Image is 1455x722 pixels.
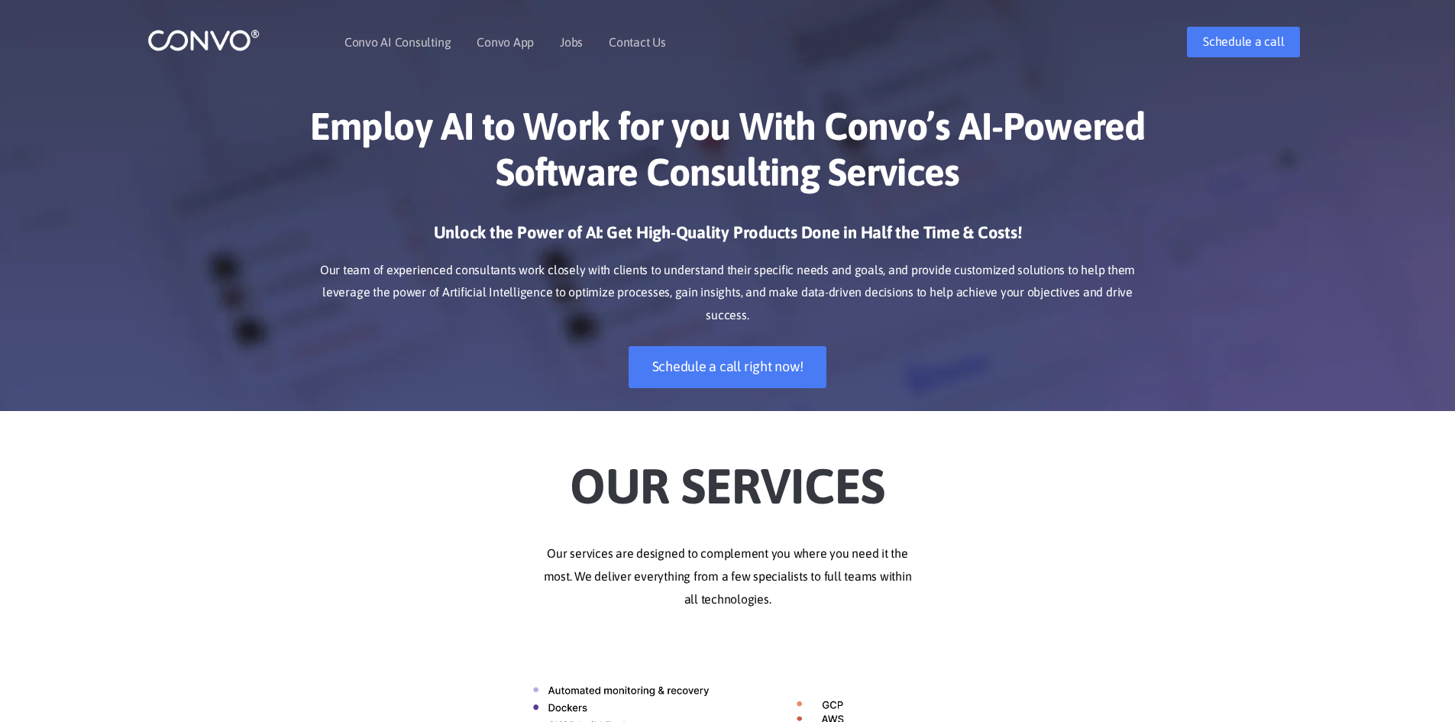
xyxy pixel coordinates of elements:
[477,36,534,48] a: Convo App
[629,346,827,388] a: Schedule a call right now!
[147,28,260,52] img: logo_1.png
[560,36,583,48] a: Jobs
[344,36,451,48] a: Convo AI Consulting
[304,434,1152,520] h2: Our Services
[304,259,1152,328] p: Our team of experienced consultants work closely with clients to understand their specific needs ...
[1187,27,1300,57] a: Schedule a call
[304,222,1152,255] h3: Unlock the Power of AI: Get High-Quality Products Done in Half the Time & Costs!
[609,36,666,48] a: Contact Us
[304,103,1152,206] h1: Employ AI to Work for you With Convo’s AI-Powered Software Consulting Services
[304,542,1152,611] p: Our services are designed to complement you where you need it the most. We deliver everything fro...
